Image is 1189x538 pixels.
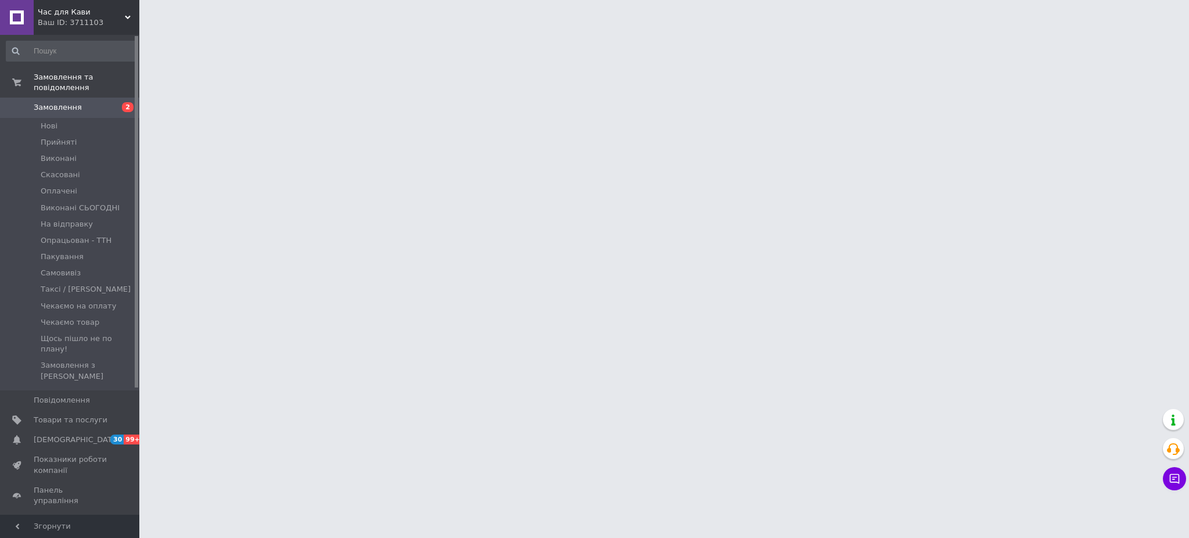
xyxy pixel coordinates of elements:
[124,435,143,444] span: 99+
[41,268,81,278] span: Самовивіз
[41,360,135,381] span: Замовлення з [PERSON_NAME]
[34,415,107,425] span: Товари та послуги
[41,137,77,148] span: Прийняті
[41,186,77,196] span: Оплачені
[34,454,107,475] span: Показники роботи компанії
[41,203,120,213] span: Виконані СЬОГОДНІ
[41,121,57,131] span: Нові
[34,485,107,506] span: Панель управління
[41,219,93,229] span: На відправку
[41,170,80,180] span: Скасовані
[34,435,120,445] span: [DEMOGRAPHIC_DATA]
[41,317,99,328] span: Чекаємо товар
[1163,467,1186,490] button: Чат з покупцем
[110,435,124,444] span: 30
[41,301,116,311] span: Чекаємо на оплату
[38,17,139,28] div: Ваш ID: 3711103
[122,102,134,112] span: 2
[34,72,139,93] span: Замовлення та повідомлення
[41,153,77,164] span: Виконані
[34,102,82,113] span: Замовлення
[6,41,136,62] input: Пошук
[34,395,90,406] span: Повідомлення
[41,333,135,354] span: Щось пішло не по плану!
[41,284,131,295] span: Таксі / [PERSON_NAME]
[41,235,111,246] span: Опрацьован - ТТН
[38,7,125,17] span: Час для Кави
[41,252,84,262] span: Пакування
